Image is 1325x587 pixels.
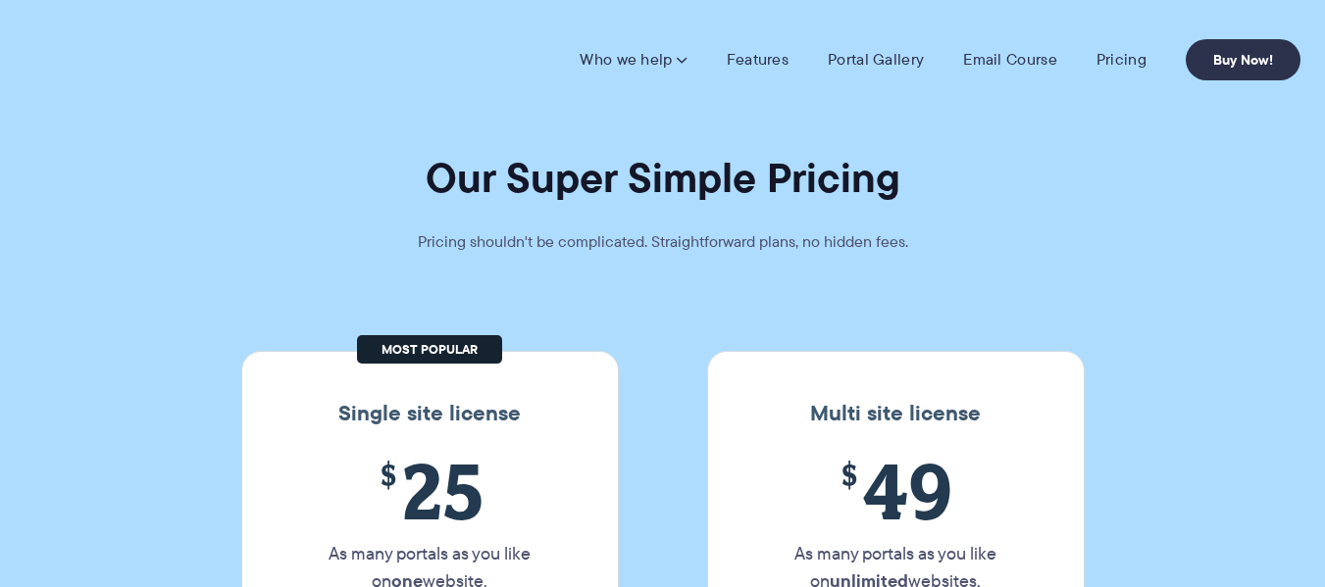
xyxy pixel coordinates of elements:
[580,50,687,70] a: Who we help
[1096,50,1147,70] a: Pricing
[963,50,1057,70] a: Email Course
[369,228,957,256] p: Pricing shouldn't be complicated. Straightforward plans, no hidden fees.
[262,401,598,426] h3: Single site license
[1186,39,1300,80] a: Buy Now!
[727,50,789,70] a: Features
[828,50,924,70] a: Portal Gallery
[296,446,564,535] span: 25
[728,401,1064,426] h3: Multi site license
[762,446,1030,535] span: 49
